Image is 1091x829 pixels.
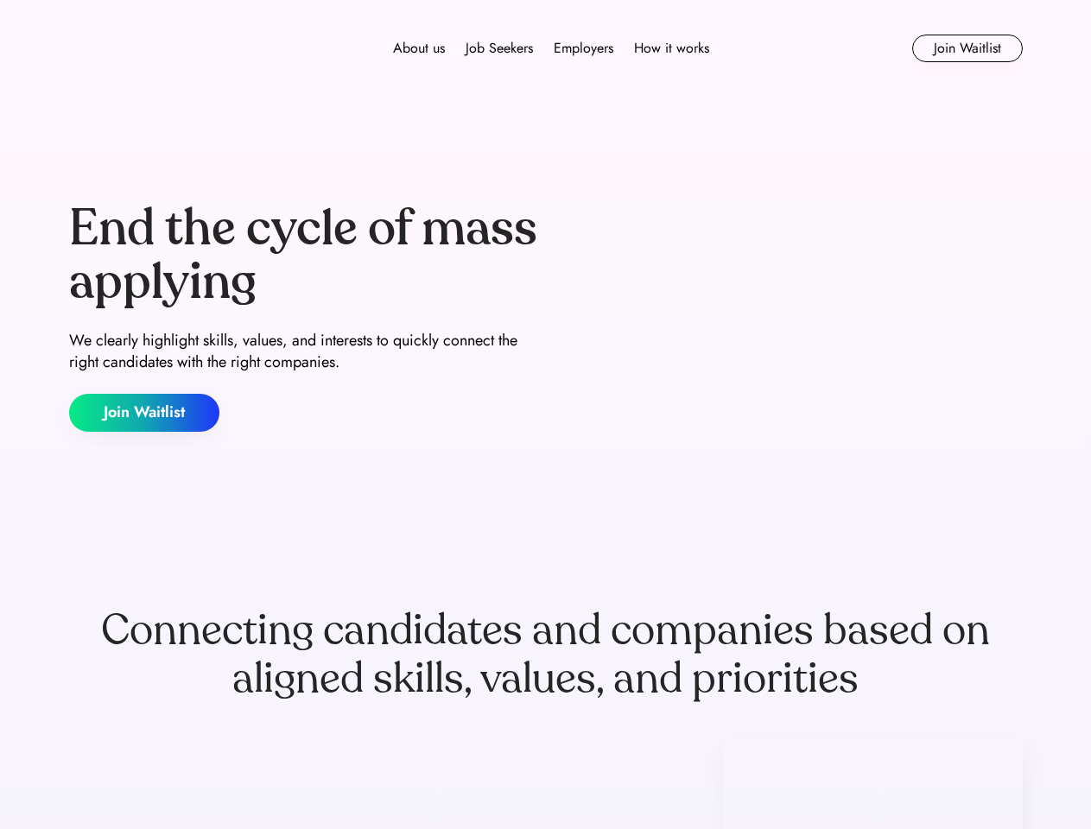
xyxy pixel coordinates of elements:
[466,38,533,59] div: Job Seekers
[393,38,445,59] div: About us
[554,38,613,59] div: Employers
[69,35,190,62] img: Forward logo
[912,35,1023,62] button: Join Waitlist
[69,606,1023,703] div: Connecting candidates and companies based on aligned skills, values, and priorities
[634,38,709,59] div: How it works
[69,330,539,373] div: We clearly highlight skills, values, and interests to quickly connect the right candidates with t...
[69,394,219,432] button: Join Waitlist
[553,131,1023,503] img: yH5BAEAAAAALAAAAAABAAEAAAIBRAA7
[69,202,539,308] div: End the cycle of mass applying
